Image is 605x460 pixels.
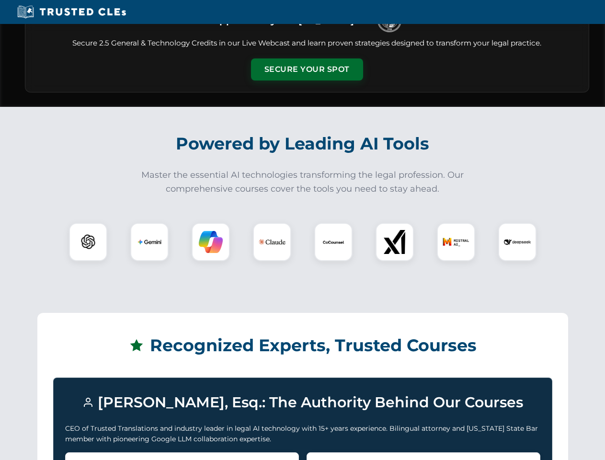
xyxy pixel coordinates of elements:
[383,230,407,254] img: xAI Logo
[37,127,568,161] h2: Powered by Leading AI Tools
[137,230,161,254] img: Gemini Logo
[314,223,353,261] div: CoCounsel
[498,223,537,261] div: DeepSeek
[504,229,531,255] img: DeepSeek Logo
[14,5,129,19] img: Trusted CLEs
[37,38,577,49] p: Secure 2.5 General & Technology Credits in our Live Webcast and learn proven strategies designed ...
[74,228,102,256] img: ChatGPT Logo
[53,329,552,362] h2: Recognized Experts, Trusted Courses
[192,223,230,261] div: Copilot
[376,223,414,261] div: xAI
[253,223,291,261] div: Claude
[259,229,285,255] img: Claude Logo
[199,230,223,254] img: Copilot Logo
[135,168,470,196] p: Master the essential AI technologies transforming the legal profession. Our comprehensive courses...
[65,390,540,415] h3: [PERSON_NAME], Esq.: The Authority Behind Our Courses
[69,223,107,261] div: ChatGPT
[443,229,469,255] img: Mistral AI Logo
[321,230,345,254] img: CoCounsel Logo
[130,223,169,261] div: Gemini
[437,223,475,261] div: Mistral AI
[251,58,363,80] button: Secure Your Spot
[65,423,540,445] p: CEO of Trusted Translations and industry leader in legal AI technology with 15+ years experience....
